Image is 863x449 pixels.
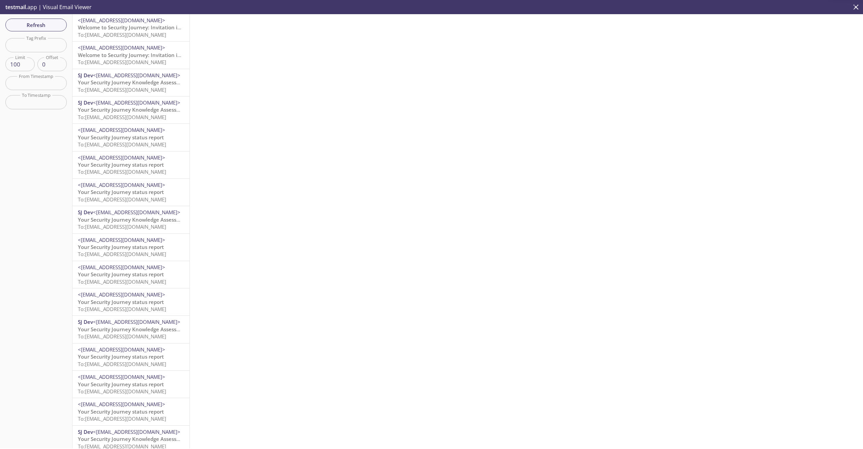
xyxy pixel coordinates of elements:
div: <[EMAIL_ADDRESS][DOMAIN_NAME]>Your Security Journey status reportTo:[EMAIL_ADDRESS][DOMAIN_NAME] [72,398,189,425]
div: SJ Dev<[EMAIL_ADDRESS][DOMAIN_NAME]>Your Security Journey Knowledge Assessment is WaitingTo:[EMAI... [72,96,189,123]
div: <[EMAIL_ADDRESS][DOMAIN_NAME]>Your Security Journey status reportTo:[EMAIL_ADDRESS][DOMAIN_NAME] [72,234,189,261]
span: To: [EMAIL_ADDRESS][DOMAIN_NAME] [78,114,166,120]
div: SJ Dev<[EMAIL_ADDRESS][DOMAIN_NAME]>Your Security Journey Knowledge Assessment is WaitingTo:[EMAI... [72,316,189,343]
span: To: [EMAIL_ADDRESS][DOMAIN_NAME] [78,251,166,257]
span: Welcome to Security Journey: Invitation instructions [78,52,205,58]
div: <[EMAIL_ADDRESS][DOMAIN_NAME]>Your Security Journey status reportTo:[EMAIL_ADDRESS][DOMAIN_NAME] [72,151,189,178]
div: <[EMAIL_ADDRESS][DOMAIN_NAME]>Welcome to Security Journey: Invitation instructionsTo:[EMAIL_ADDRE... [72,14,189,41]
div: <[EMAIL_ADDRESS][DOMAIN_NAME]>Your Security Journey status reportTo:[EMAIL_ADDRESS][DOMAIN_NAME] [72,261,189,288]
span: Your Security Journey status report [78,353,164,360]
div: <[EMAIL_ADDRESS][DOMAIN_NAME]>Your Security Journey status reportTo:[EMAIL_ADDRESS][DOMAIN_NAME] [72,343,189,370]
span: To: [EMAIL_ADDRESS][DOMAIN_NAME] [78,59,166,65]
span: Your Security Journey status report [78,189,164,195]
span: <[EMAIL_ADDRESS][DOMAIN_NAME]> [78,291,165,298]
span: To: [EMAIL_ADDRESS][DOMAIN_NAME] [78,141,166,148]
span: <[EMAIL_ADDRESS][DOMAIN_NAME]> [78,44,165,51]
span: To: [EMAIL_ADDRESS][DOMAIN_NAME] [78,196,166,203]
span: Your Security Journey Knowledge Assessment is Waiting [78,106,214,113]
span: Your Security Journey status report [78,271,164,278]
span: SJ Dev [78,99,93,106]
span: To: [EMAIL_ADDRESS][DOMAIN_NAME] [78,333,166,340]
span: <[EMAIL_ADDRESS][DOMAIN_NAME]> [78,264,165,271]
div: <[EMAIL_ADDRESS][DOMAIN_NAME]>Welcome to Security Journey: Invitation instructionsTo:[EMAIL_ADDRE... [72,41,189,68]
div: <[EMAIL_ADDRESS][DOMAIN_NAME]>Your Security Journey status reportTo:[EMAIL_ADDRESS][DOMAIN_NAME] [72,124,189,151]
span: SJ Dev [78,428,93,435]
span: <[EMAIL_ADDRESS][DOMAIN_NAME]> [93,99,180,106]
div: <[EMAIL_ADDRESS][DOMAIN_NAME]>Your Security Journey status reportTo:[EMAIL_ADDRESS][DOMAIN_NAME] [72,371,189,398]
span: Your Security Journey status report [78,381,164,388]
span: <[EMAIL_ADDRESS][DOMAIN_NAME]> [78,346,165,353]
span: SJ Dev [78,318,93,325]
span: <[EMAIL_ADDRESS][DOMAIN_NAME]> [78,127,165,133]
span: To: [EMAIL_ADDRESS][DOMAIN_NAME] [78,388,166,395]
div: SJ Dev<[EMAIL_ADDRESS][DOMAIN_NAME]>Your Security Journey Knowledge Assessment is WaitingTo:[EMAI... [72,206,189,233]
span: Your Security Journey Knowledge Assessment is Waiting [78,436,214,442]
span: Your Security Journey status report [78,244,164,250]
span: Welcome to Security Journey: Invitation instructions [78,24,205,31]
span: <[EMAIL_ADDRESS][DOMAIN_NAME]> [78,154,165,161]
span: To: [EMAIL_ADDRESS][DOMAIN_NAME] [78,86,166,93]
span: Your Security Journey Knowledge Assessment is Waiting [78,326,214,333]
span: Your Security Journey status report [78,161,164,168]
span: To: [EMAIL_ADDRESS][DOMAIN_NAME] [78,31,166,38]
span: To: [EMAIL_ADDRESS][DOMAIN_NAME] [78,168,166,175]
span: SJ Dev [78,72,93,79]
span: <[EMAIL_ADDRESS][DOMAIN_NAME]> [93,318,180,325]
span: <[EMAIL_ADDRESS][DOMAIN_NAME]> [93,428,180,435]
span: Your Security Journey status report [78,134,164,141]
span: Your Security Journey Knowledge Assessment is Waiting [78,216,214,223]
span: <[EMAIL_ADDRESS][DOMAIN_NAME]> [78,373,165,380]
span: <[EMAIL_ADDRESS][DOMAIN_NAME]> [78,236,165,243]
span: Your Security Journey status report [78,299,164,305]
span: To: [EMAIL_ADDRESS][DOMAIN_NAME] [78,415,166,422]
span: To: [EMAIL_ADDRESS][DOMAIN_NAME] [78,361,166,367]
div: <[EMAIL_ADDRESS][DOMAIN_NAME]>Your Security Journey status reportTo:[EMAIL_ADDRESS][DOMAIN_NAME] [72,179,189,206]
span: Your Security Journey Knowledge Assessment is Waiting [78,79,214,86]
span: <[EMAIL_ADDRESS][DOMAIN_NAME]> [78,17,165,24]
span: To: [EMAIL_ADDRESS][DOMAIN_NAME] [78,223,166,230]
span: To: [EMAIL_ADDRESS][DOMAIN_NAME] [78,278,166,285]
div: <[EMAIL_ADDRESS][DOMAIN_NAME]>Your Security Journey status reportTo:[EMAIL_ADDRESS][DOMAIN_NAME] [72,288,189,315]
button: Refresh [5,19,67,31]
span: <[EMAIL_ADDRESS][DOMAIN_NAME]> [93,209,180,216]
span: Refresh [11,21,61,29]
span: To: [EMAIL_ADDRESS][DOMAIN_NAME] [78,306,166,312]
span: Your Security Journey status report [78,408,164,415]
span: <[EMAIL_ADDRESS][DOMAIN_NAME]> [78,401,165,408]
span: <[EMAIL_ADDRESS][DOMAIN_NAME]> [78,181,165,188]
span: SJ Dev [78,209,93,216]
div: SJ Dev<[EMAIL_ADDRESS][DOMAIN_NAME]>Your Security Journey Knowledge Assessment is WaitingTo:[EMAI... [72,69,189,96]
span: <[EMAIL_ADDRESS][DOMAIN_NAME]> [93,72,180,79]
span: testmail [5,3,26,11]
